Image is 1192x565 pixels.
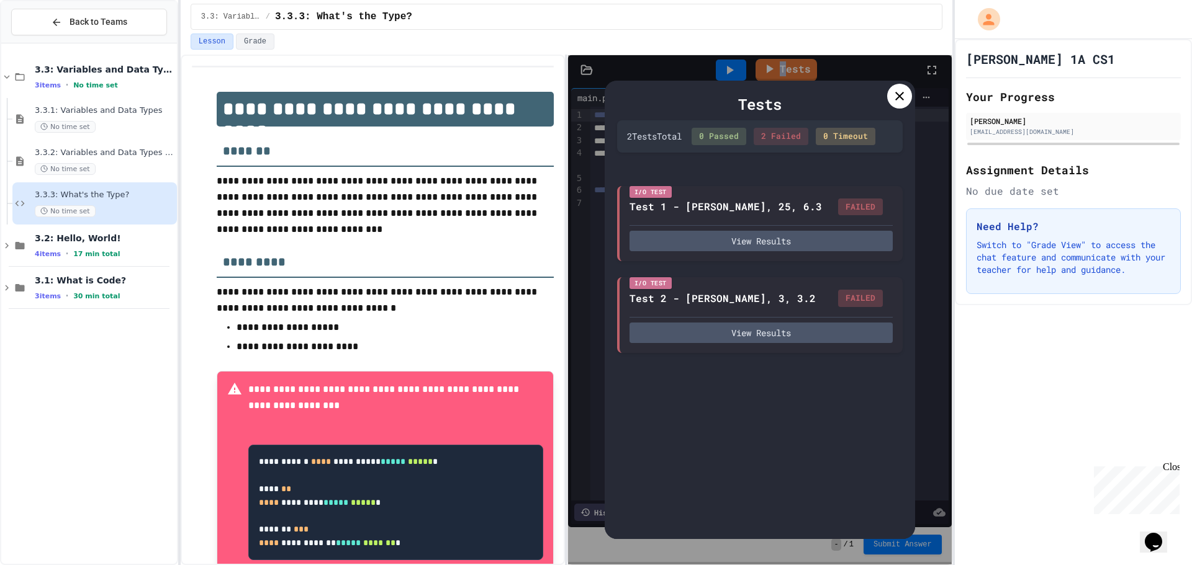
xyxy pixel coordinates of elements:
[966,184,1181,198] div: No due date set
[275,9,412,24] span: 3.3.3: What's the Type?
[1140,515,1180,553] iframe: chat widget
[66,249,68,259] span: •
[35,148,174,158] span: 3.3.2: Variables and Data Types - Review
[35,205,96,217] span: No time set
[966,88,1181,105] h2: Your Progress
[73,292,120,300] span: 30 min total
[692,128,746,145] div: 0 Passed
[35,275,174,286] span: 3.1: What is Code?
[816,128,875,145] div: 0 Timeout
[191,33,233,50] button: Lesson
[966,161,1181,179] h2: Assignment Details
[1089,461,1180,514] iframe: chat widget
[754,128,808,145] div: 2 Failed
[965,5,1003,33] div: My Account
[35,190,174,200] span: 3.3.3: What's the Type?
[35,105,174,116] span: 3.3.1: Variables and Data Types
[35,64,174,75] span: 3.3: Variables and Data Types
[627,130,682,143] div: 2 Test s Total
[630,186,672,198] div: I/O Test
[630,199,822,214] div: Test 1 - [PERSON_NAME], 25, 6.3
[73,81,118,89] span: No time set
[236,33,274,50] button: Grade
[970,115,1177,127] div: [PERSON_NAME]
[630,323,893,343] button: View Results
[5,5,86,79] div: Chat with us now!Close
[201,12,261,22] span: 3.3: Variables and Data Types
[970,127,1177,136] div: [EMAIL_ADDRESS][DOMAIN_NAME]
[35,163,96,175] span: No time set
[617,93,903,115] div: Tests
[66,80,68,90] span: •
[66,291,68,301] span: •
[73,250,120,258] span: 17 min total
[35,292,61,300] span: 3 items
[630,231,893,251] button: View Results
[966,50,1115,68] h1: [PERSON_NAME] 1A CS1
[977,239,1170,276] p: Switch to "Grade View" to access the chat feature and communicate with your teacher for help and ...
[35,121,96,133] span: No time set
[35,81,61,89] span: 3 items
[838,198,883,216] div: FAILED
[11,9,167,35] button: Back to Teams
[35,250,61,258] span: 4 items
[838,290,883,307] div: FAILED
[266,12,270,22] span: /
[630,277,672,289] div: I/O Test
[70,16,127,29] span: Back to Teams
[630,291,816,306] div: Test 2 - [PERSON_NAME], 3, 3.2
[35,233,174,244] span: 3.2: Hello, World!
[977,219,1170,234] h3: Need Help?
